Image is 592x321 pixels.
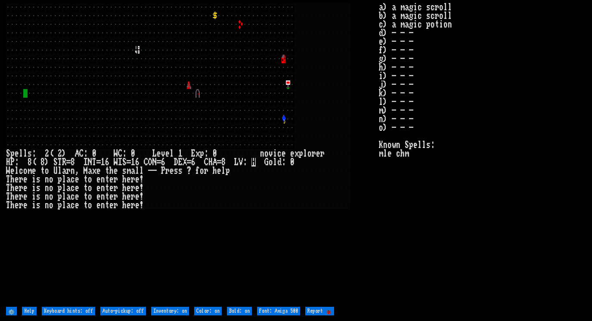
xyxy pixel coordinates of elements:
[135,192,139,201] div: e
[114,158,118,167] div: W
[269,149,273,158] div: v
[32,201,36,210] div: i
[28,158,32,167] div: 8
[32,149,36,158] div: :
[92,167,96,175] div: x
[15,192,19,201] div: e
[157,149,161,158] div: e
[84,201,88,210] div: t
[135,184,139,192] div: e
[32,158,36,167] div: (
[114,201,118,210] div: r
[191,158,195,167] div: 6
[62,192,66,201] div: l
[88,201,92,210] div: o
[165,167,170,175] div: r
[62,184,66,192] div: l
[114,175,118,184] div: r
[28,149,32,158] div: s
[264,149,269,158] div: o
[213,167,217,175] div: h
[71,158,75,167] div: 8
[213,158,217,167] div: A
[174,158,178,167] div: D
[194,307,222,315] input: Color: on
[71,184,75,192] div: c
[92,149,96,158] div: 0
[174,167,178,175] div: s
[19,201,23,210] div: r
[127,184,131,192] div: e
[19,192,23,201] div: r
[96,192,101,201] div: e
[122,158,127,167] div: S
[290,158,294,167] div: 0
[10,167,15,175] div: e
[105,184,109,192] div: t
[62,201,66,210] div: l
[178,149,183,158] div: 1
[264,158,269,167] div: G
[49,201,53,210] div: o
[6,167,10,175] div: W
[10,158,15,167] div: P
[71,167,75,175] div: n
[178,167,183,175] div: s
[157,158,161,167] div: =
[84,184,88,192] div: t
[161,158,165,167] div: 6
[204,149,208,158] div: :
[45,201,49,210] div: n
[191,149,195,158] div: E
[58,175,62,184] div: p
[204,167,208,175] div: r
[273,149,277,158] div: i
[19,184,23,192] div: r
[36,184,40,192] div: s
[187,158,191,167] div: =
[131,201,135,210] div: r
[114,192,118,201] div: r
[152,149,157,158] div: L
[15,149,19,158] div: e
[10,175,15,184] div: h
[32,184,36,192] div: i
[75,184,79,192] div: e
[101,184,105,192] div: n
[122,184,127,192] div: h
[239,158,243,167] div: V
[15,201,19,210] div: e
[148,167,152,175] div: -
[114,149,118,158] div: W
[40,167,45,175] div: t
[96,201,101,210] div: e
[131,175,135,184] div: r
[75,167,79,175] div: ,
[101,175,105,184] div: n
[118,158,122,167] div: I
[183,158,187,167] div: X
[62,175,66,184] div: l
[139,184,144,192] div: !
[15,184,19,192] div: e
[100,307,146,315] input: Auto-pickup: off
[6,158,10,167] div: H
[227,307,252,315] input: Bold: on
[15,158,19,167] div: :
[277,149,282,158] div: c
[49,184,53,192] div: o
[49,192,53,201] div: o
[28,167,32,175] div: m
[45,158,49,167] div: )
[84,149,88,158] div: :
[32,175,36,184] div: i
[109,175,114,184] div: e
[15,167,19,175] div: l
[282,149,286,158] div: e
[23,192,28,201] div: e
[152,158,157,167] div: N
[71,175,75,184] div: c
[6,184,10,192] div: T
[75,149,79,158] div: A
[135,175,139,184] div: e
